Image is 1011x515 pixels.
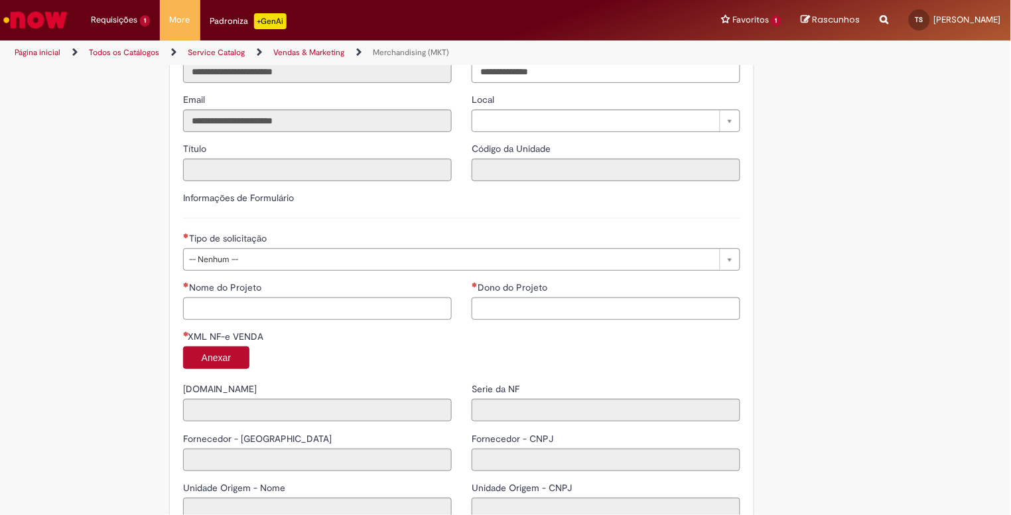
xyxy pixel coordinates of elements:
[472,60,740,83] input: Telefone de Contato
[170,13,190,27] span: More
[188,47,245,58] a: Service Catalog
[915,15,923,24] span: TS
[210,13,287,29] div: Padroniza
[183,233,189,238] span: Necessários
[91,13,137,27] span: Requisições
[140,15,150,27] span: 1
[934,14,1001,25] span: [PERSON_NAME]
[472,297,740,320] input: Dono do Projeto
[183,449,452,471] input: Fornecedor - Nome
[472,94,497,106] span: Local
[801,14,860,27] a: Rascunhos
[189,281,264,293] span: Nome do Projeto
[10,40,664,65] ul: Trilhas de página
[472,449,740,471] input: Fornecedor - CNPJ
[15,47,60,58] a: Página inicial
[183,297,452,320] input: Nome do Projeto
[1,7,70,33] img: ServiceNow
[472,482,575,494] span: Somente leitura - Unidade Origem - CNPJ
[472,433,556,445] span: Somente leitura - Fornecedor - CNPJ
[183,399,452,421] input: No.NF
[183,346,249,369] button: Anexar
[478,281,550,293] span: Dono do Projeto
[183,192,294,204] label: Informações de Formulário
[189,249,713,270] span: -- Nenhum --
[254,13,287,29] p: +GenAi
[189,232,269,244] span: Tipo de solicitação
[373,47,449,58] a: Merchandising (MKT)
[472,282,478,287] span: Necessários
[772,15,781,27] span: 1
[183,142,209,155] label: Somente leitura - Título
[472,142,553,155] label: Somente leitura - Código da Unidade
[188,331,266,342] span: XML NF-e VENDA
[183,482,288,494] span: Somente leitura - Unidade Origem - Nome
[813,13,860,26] span: Rascunhos
[183,110,452,132] input: Email
[472,143,553,155] span: Somente leitura - Código da Unidade
[472,399,740,421] input: Serie da NF
[472,110,740,132] a: Limpar campo Local
[183,282,189,287] span: Necessários
[183,383,259,395] span: Somente leitura - No.NF
[89,47,159,58] a: Todos os Catálogos
[732,13,769,27] span: Favoritos
[183,60,452,83] input: ID
[472,159,740,181] input: Código da Unidade
[273,47,344,58] a: Vendas & Marketing
[183,433,334,445] span: Somente leitura - Fornecedor - Nome
[183,94,208,106] span: Somente leitura - Email
[472,383,522,395] span: Somente leitura - Serie da NF
[183,143,209,155] span: Somente leitura - Título
[183,159,452,181] input: Título
[183,331,188,336] span: Campo obrigatório
[183,93,208,106] label: Somente leitura - Email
